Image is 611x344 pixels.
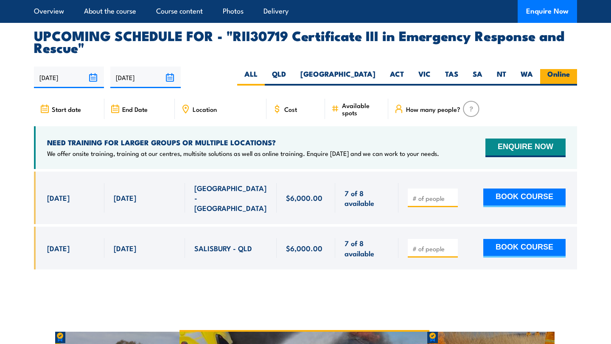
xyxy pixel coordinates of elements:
[114,243,136,253] span: [DATE]
[293,69,383,86] label: [GEOGRAPHIC_DATA]
[237,69,265,86] label: ALL
[485,139,566,157] button: ENQUIRE NOW
[345,188,389,208] span: 7 of 8 available
[284,105,297,113] span: Cost
[194,243,252,253] span: SALISBURY - QLD
[34,67,104,88] input: From date
[345,238,389,258] span: 7 of 8 available
[540,69,577,86] label: Online
[412,194,455,203] input: # of people
[483,189,566,207] button: BOOK COURSE
[383,69,411,86] label: ACT
[110,67,180,88] input: To date
[34,29,577,53] h2: UPCOMING SCHEDULE FOR - "RII30719 Certificate III in Emergency Response and Rescue"
[490,69,513,86] label: NT
[47,193,70,203] span: [DATE]
[342,102,382,116] span: Available spots
[194,183,267,213] span: [GEOGRAPHIC_DATA] - [GEOGRAPHIC_DATA]
[265,69,293,86] label: QLD
[465,69,490,86] label: SA
[47,138,439,147] h4: NEED TRAINING FOR LARGER GROUPS OR MULTIPLE LOCATIONS?
[286,243,322,253] span: $6,000.00
[412,244,455,253] input: # of people
[122,105,148,113] span: End Date
[114,193,136,203] span: [DATE]
[513,69,540,86] label: WA
[47,243,70,253] span: [DATE]
[411,69,438,86] label: VIC
[52,105,81,113] span: Start date
[286,193,322,203] span: $6,000.00
[483,239,566,258] button: BOOK COURSE
[193,105,217,113] span: Location
[406,105,460,113] span: How many people?
[47,149,439,158] p: We offer onsite training, training at our centres, multisite solutions as well as online training...
[438,69,465,86] label: TAS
